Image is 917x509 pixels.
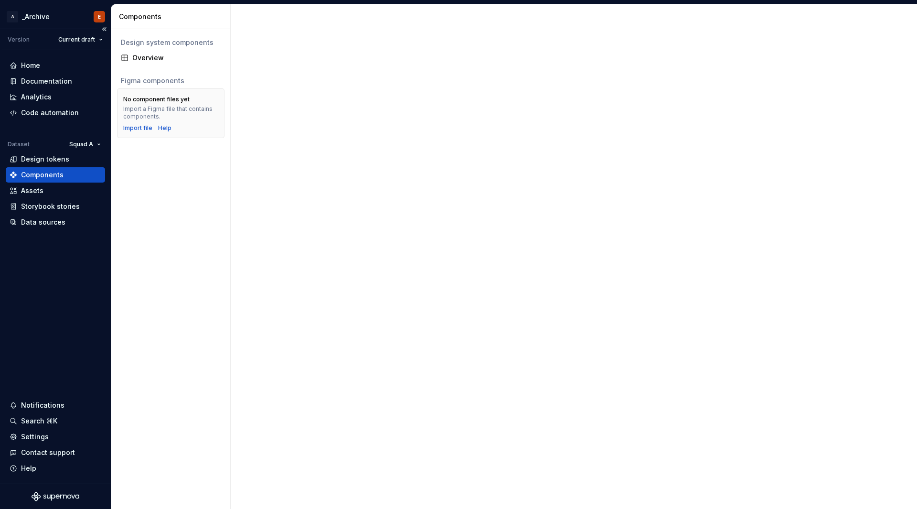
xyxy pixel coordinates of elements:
div: Search ⌘K [21,416,57,426]
div: Documentation [21,76,72,86]
div: Figma components [121,76,221,86]
div: Assets [21,186,43,195]
div: Design system components [121,38,221,47]
div: Version [8,36,30,43]
button: Collapse sidebar [97,22,111,36]
button: Notifications [6,398,105,413]
div: Help [21,464,36,473]
div: Notifications [21,401,64,410]
button: A_ArchiveE [2,6,109,27]
div: Components [119,12,226,22]
a: Overview [117,50,224,65]
button: Import file [123,124,152,132]
div: Dataset [8,141,30,148]
button: Squad A [65,138,105,151]
span: Current draft [58,36,95,43]
button: Help [6,461,105,476]
a: Help [158,124,171,132]
div: Overview [132,53,221,63]
div: Components [21,170,64,180]
div: Home [21,61,40,70]
a: Storybook stories [6,199,105,214]
div: Settings [21,432,49,442]
div: Analytics [21,92,52,102]
div: Design tokens [21,154,69,164]
div: Import a Figma file that contains components. [123,105,218,120]
a: Data sources [6,215,105,230]
a: Home [6,58,105,73]
a: Components [6,167,105,183]
div: Storybook stories [21,202,80,211]
div: A [7,11,18,22]
svg: Supernova Logo [32,492,79,501]
a: Documentation [6,74,105,89]
a: Assets [6,183,105,198]
a: Settings [6,429,105,444]
div: Code automation [21,108,79,118]
button: Search ⌘K [6,413,105,429]
div: E [98,13,101,21]
div: Contact support [21,448,75,457]
a: Code automation [6,105,105,120]
div: No component files yet [123,96,190,103]
a: Design tokens [6,152,105,167]
a: Analytics [6,89,105,105]
button: Contact support [6,445,105,460]
span: Squad A [69,141,93,148]
div: _Archive [22,12,50,22]
div: Data sources [21,217,65,227]
button: Current draft [54,33,107,46]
